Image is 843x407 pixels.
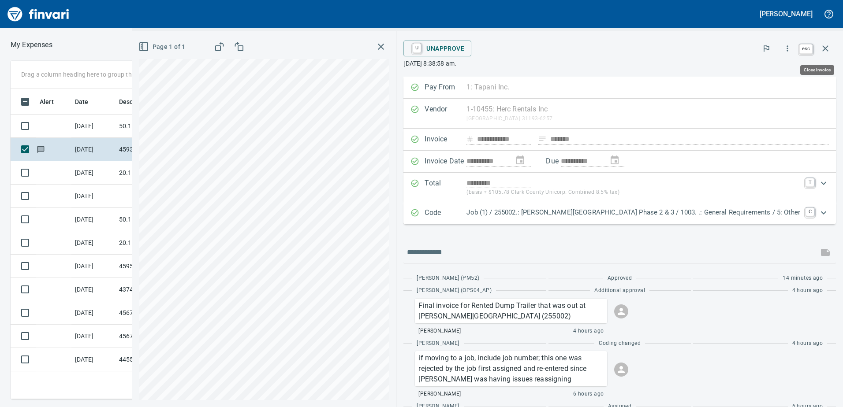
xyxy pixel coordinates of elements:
p: Code [425,207,466,219]
span: Description [119,96,152,107]
p: Final invoice for Rented Dump Trailer that was out at [PERSON_NAME][GEOGRAPHIC_DATA] (255002) [418,300,604,322]
td: 4454.65 [116,371,195,395]
td: [DATE] [71,185,116,208]
p: [DATE] 8:38:58 am. [403,59,836,68]
span: [PERSON_NAME] (OPS04_AP) [417,286,492,295]
a: U [413,43,421,53]
span: This records your message into the invoice and notifies anyone mentioned [815,242,836,263]
p: Drag a column heading here to group the table [21,70,150,79]
span: [PERSON_NAME] (PM52) [417,274,479,283]
td: 4374.65 [116,278,195,301]
div: Click for options [415,299,607,323]
span: 4 hours ago [792,286,823,295]
span: Date [75,96,89,107]
span: 4 hours ago [792,339,823,348]
div: Expand [403,173,836,202]
td: [DATE] [71,325,116,348]
button: Flag [757,39,776,58]
span: [PERSON_NAME] [418,327,461,336]
td: 50.10006.65 [116,115,195,138]
span: Approved [608,274,632,283]
p: Job (1) / 255002.: [PERSON_NAME][GEOGRAPHIC_DATA] Phase 2 & 3 / 1003. .: General Requirements / 5... [466,207,800,218]
button: Page 1 of 1 [137,39,189,55]
td: [DATE] [71,115,116,138]
span: Alert [40,96,54,107]
a: C [806,207,814,216]
span: Additional approval [594,286,645,295]
span: Date [75,96,100,107]
span: [PERSON_NAME] [417,339,459,348]
nav: breadcrumb [11,40,52,50]
td: [DATE] [71,371,116,395]
td: [DATE] [71,231,116,255]
span: 6 hours ago [573,390,604,399]
span: Unapprove [410,41,464,56]
a: esc [799,44,813,54]
td: 4567.65 [116,301,195,325]
span: Page 1 of 1 [140,41,186,52]
span: Description [119,96,164,107]
td: [DATE] [71,348,116,371]
td: 4455.65 [116,348,195,371]
p: My Expenses [11,40,52,50]
img: Finvari [5,4,71,25]
p: Total [425,178,466,197]
td: 4595.65 [116,255,195,278]
td: [DATE] [71,161,116,185]
td: [DATE] [71,255,116,278]
td: [DATE] [71,301,116,325]
span: Has messages [36,146,45,152]
td: 50.10733.65 [116,208,195,231]
td: 4593.65 [116,138,195,161]
span: Alert [40,96,65,107]
h5: [PERSON_NAME] [760,9,813,18]
td: [DATE] [71,138,116,161]
td: [DATE] [71,208,116,231]
p: (basis + $105.78 Clark County Unicorp. Combined 8.5% tax) [466,188,800,197]
a: T [806,178,814,187]
span: Coding changed [599,339,641,348]
button: [PERSON_NAME] [757,7,815,21]
span: 4 hours ago [573,327,604,336]
span: 14 minutes ago [783,274,823,283]
span: [PERSON_NAME] [418,390,461,399]
td: [DATE] [71,278,116,301]
td: 20.13176.65 [116,231,195,255]
button: UUnapprove [403,41,471,56]
td: 20.13175.65 [116,161,195,185]
div: Expand [403,202,836,224]
button: More [778,39,797,58]
td: 4567.65 [116,325,195,348]
p: if moving to a job, include job number; this one was rejected by the job first assigned and re-en... [418,353,604,385]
